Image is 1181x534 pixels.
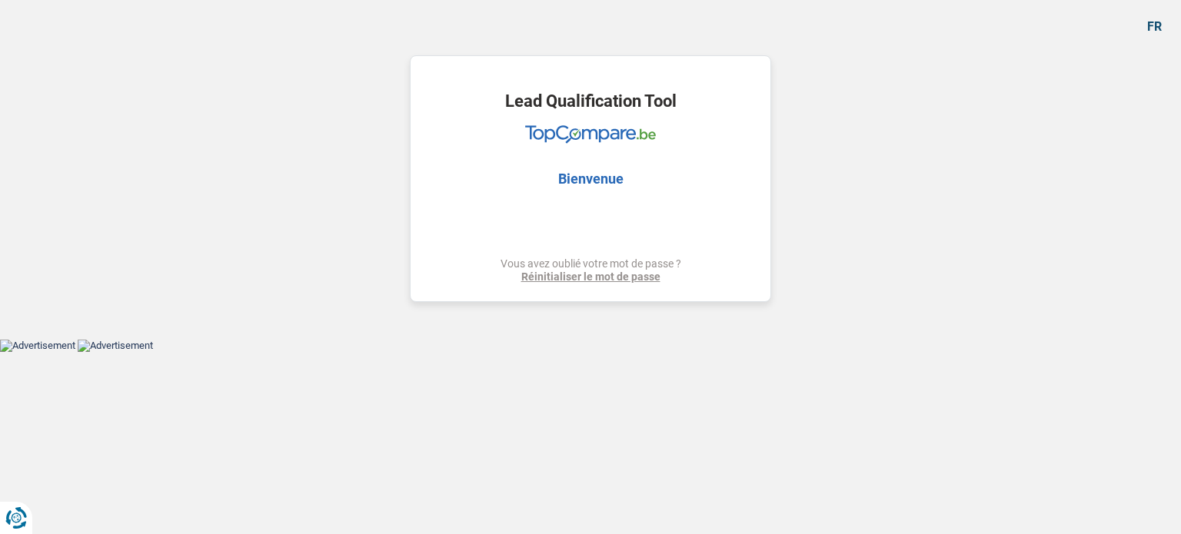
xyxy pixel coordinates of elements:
[525,125,656,144] img: TopCompare Logo
[78,340,153,352] img: Advertisement
[558,171,624,187] h2: Bienvenue
[501,257,681,284] div: Vous avez oublié votre mot de passe ?
[505,93,677,110] h1: Lead Qualification Tool
[501,270,681,284] a: Réinitialiser le mot de passe
[1147,19,1162,34] div: fr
